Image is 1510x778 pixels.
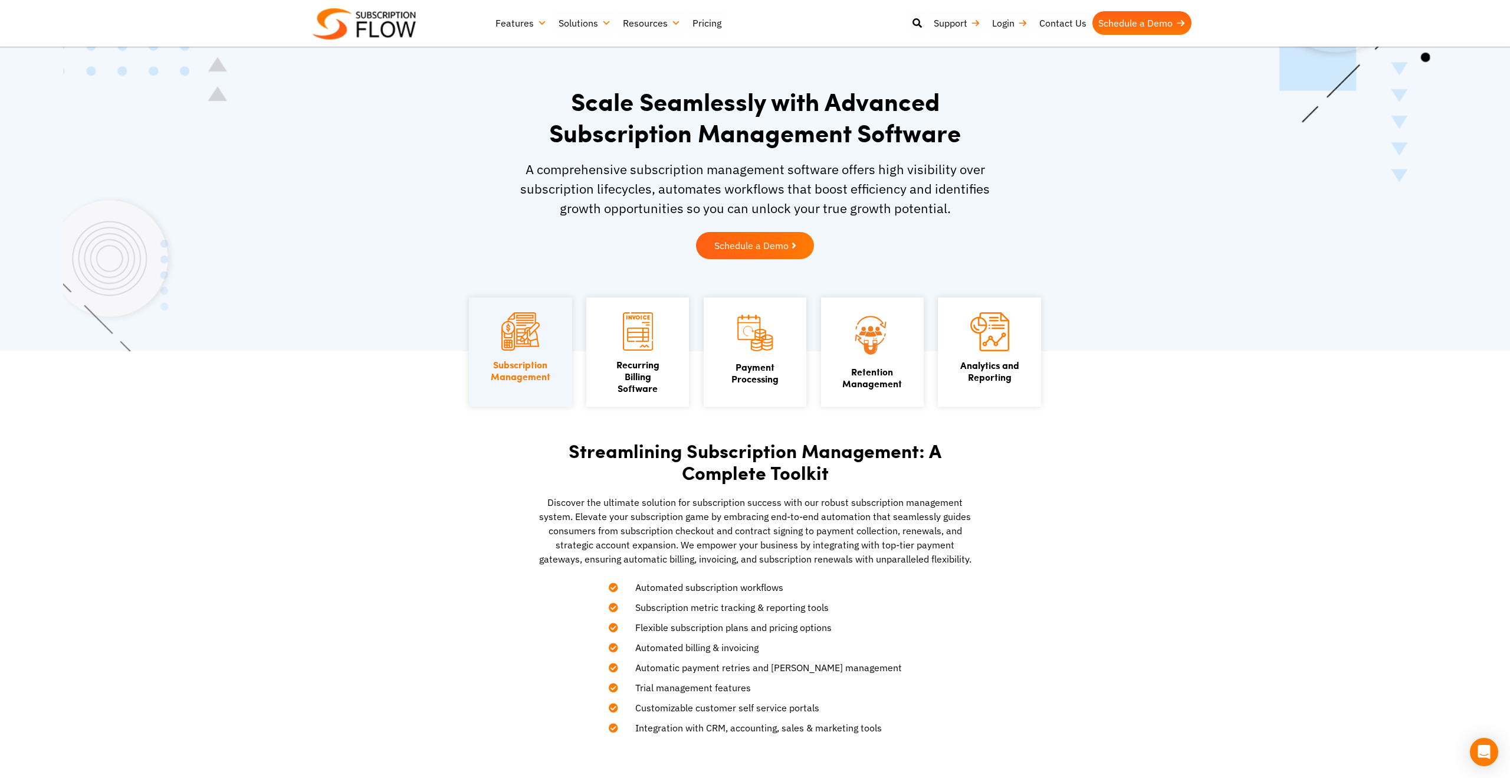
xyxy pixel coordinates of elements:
[623,312,653,351] img: Recurring Billing Software icon
[696,232,814,259] a: Schedule a Demo
[970,312,1009,351] img: Analytics and Reporting icon
[621,600,829,614] span: Subscription metric tracking & reporting tools
[731,360,779,385] a: PaymentProcessing
[621,701,819,715] span: Customizable customer self service portals
[839,312,907,357] img: Retention Management icon
[986,11,1033,35] a: Login
[501,312,540,351] img: Subscription Management icon
[621,661,902,675] span: Automatic payment retries and [PERSON_NAME] management
[736,312,774,353] img: Payment Processing icon
[842,365,902,390] a: Retention Management
[490,11,553,35] a: Features
[928,11,986,35] a: Support
[553,11,617,35] a: Solutions
[510,159,1000,218] p: A comprehensive subscription management software offers high visibility over subscription lifecyc...
[1033,11,1092,35] a: Contact Us
[960,358,1019,384] a: Analytics andReporting
[621,721,882,735] span: Integration with CRM, accounting, sales & marketing tools
[616,358,659,395] a: Recurring Billing Software
[537,495,973,566] p: Discover the ultimate solution for subscription success with our robust subscription management s...
[714,241,789,250] span: Schedule a Demo
[537,440,973,483] h2: Streamlining Subscription Management: A Complete Toolkit
[621,681,751,695] span: Trial management features
[621,640,759,655] span: Automated billing & invoicing
[1470,738,1498,766] div: Open Intercom Messenger
[491,358,550,383] a: SubscriptionManagement
[621,580,783,594] span: Automated subscription workflows
[1092,11,1191,35] a: Schedule a Demo
[510,86,1000,148] h1: Scale Seamlessly with Advanced Subscription Management Software
[687,11,727,35] a: Pricing
[621,620,832,635] span: Flexible subscription plans and pricing options
[617,11,687,35] a: Resources
[313,8,416,40] img: Subscriptionflow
